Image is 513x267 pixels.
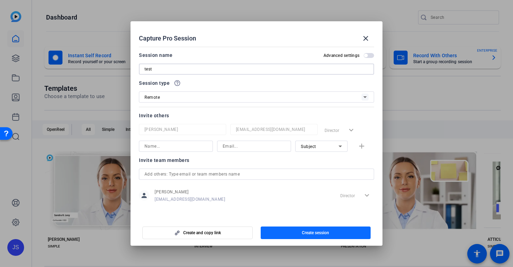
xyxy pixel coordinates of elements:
[155,196,225,202] span: [EMAIL_ADDRESS][DOMAIN_NAME]
[324,53,359,58] h2: Advanced settings
[144,142,207,150] input: Name...
[236,125,312,134] input: Email...
[144,125,221,134] input: Name...
[139,111,374,120] div: Invite others
[223,142,285,150] input: Email...
[261,227,371,239] button: Create session
[139,30,374,47] div: Capture Pro Session
[302,230,329,236] span: Create session
[144,65,369,73] input: Enter Session Name
[144,95,160,100] span: Remote
[144,170,369,178] input: Add others: Type email or team members name
[155,189,225,195] span: [PERSON_NAME]
[142,227,253,239] button: Create and copy link
[301,144,316,149] span: Subject
[139,79,170,87] span: Session type
[139,156,374,164] div: Invite team members
[139,190,149,201] mat-icon: person
[139,51,172,59] div: Session name
[362,34,370,43] mat-icon: close
[174,80,181,87] mat-icon: help_outline
[183,230,221,236] span: Create and copy link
